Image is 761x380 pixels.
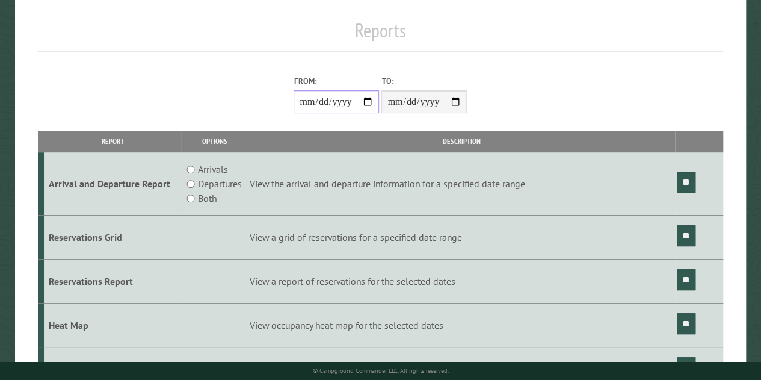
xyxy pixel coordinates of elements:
[312,367,448,375] small: © Campground Commander LLC. All rights reserved.
[198,176,242,191] label: Departures
[381,75,467,87] label: To:
[248,216,675,260] td: View a grid of reservations for a specified date range
[181,131,248,152] th: Options
[248,303,675,347] td: View occupancy heat map for the selected dates
[248,152,675,216] td: View the arrival and departure information for a specified date range
[294,75,379,87] label: From:
[38,19,723,52] h1: Reports
[44,216,181,260] td: Reservations Grid
[198,162,228,176] label: Arrivals
[44,303,181,347] td: Heat Map
[248,259,675,303] td: View a report of reservations for the selected dates
[44,259,181,303] td: Reservations Report
[44,152,181,216] td: Arrival and Departure Report
[248,131,675,152] th: Description
[198,191,217,205] label: Both
[44,131,181,152] th: Report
